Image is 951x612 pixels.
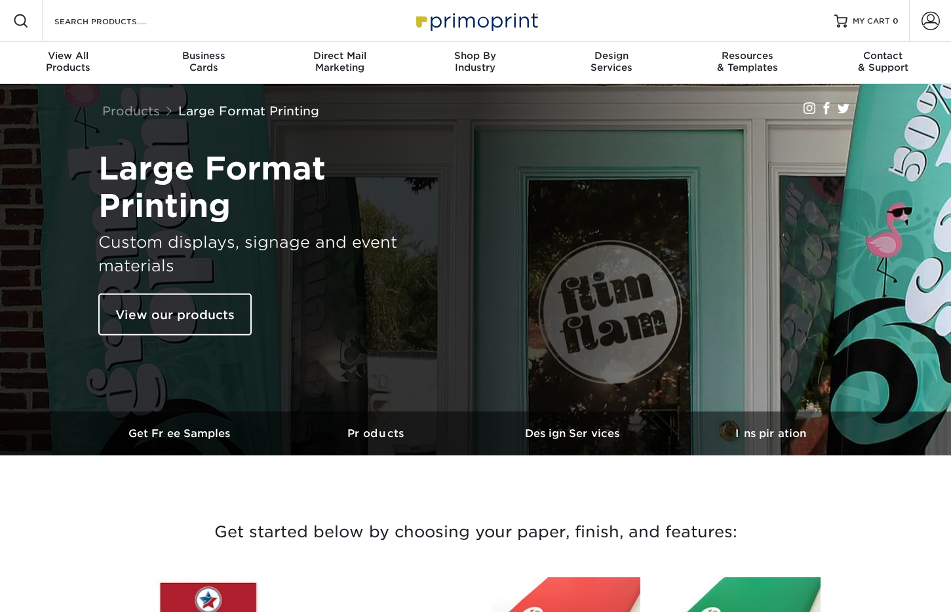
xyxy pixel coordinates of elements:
[543,42,679,84] a: DesignServices
[98,149,426,225] h1: Large Format Printing
[408,50,543,73] div: Industry
[92,503,859,562] h3: Get started below by choosing your paper, finish, and features:
[178,104,319,118] a: Large Format Printing
[272,42,408,84] a: Direct MailMarketing
[815,50,951,62] span: Contact
[53,13,181,29] input: SEARCH PRODUCTS.....
[815,50,951,73] div: & Support
[815,42,951,84] a: Contact& Support
[476,427,672,440] h3: Design Services
[102,104,160,118] a: Products
[679,50,815,62] span: Resources
[83,427,279,440] h3: Get Free Samples
[98,231,426,278] h3: Custom displays, signage and event materials
[272,50,408,62] span: Direct Mail
[408,50,543,62] span: Shop By
[672,427,869,440] h3: Inspiration
[410,7,541,35] img: Primoprint
[272,50,408,73] div: Marketing
[679,50,815,73] div: & Templates
[98,294,252,335] a: View our products
[679,42,815,84] a: Resources& Templates
[853,16,890,27] span: MY CART
[136,42,271,84] a: BusinessCards
[279,411,476,455] a: Products
[279,427,476,440] h3: Products
[136,50,271,62] span: Business
[83,411,279,455] a: Get Free Samples
[672,411,869,455] a: Inspiration
[408,42,543,84] a: Shop ByIndustry
[136,50,271,73] div: Cards
[543,50,679,62] span: Design
[543,50,679,73] div: Services
[476,411,672,455] a: Design Services
[893,16,899,26] span: 0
